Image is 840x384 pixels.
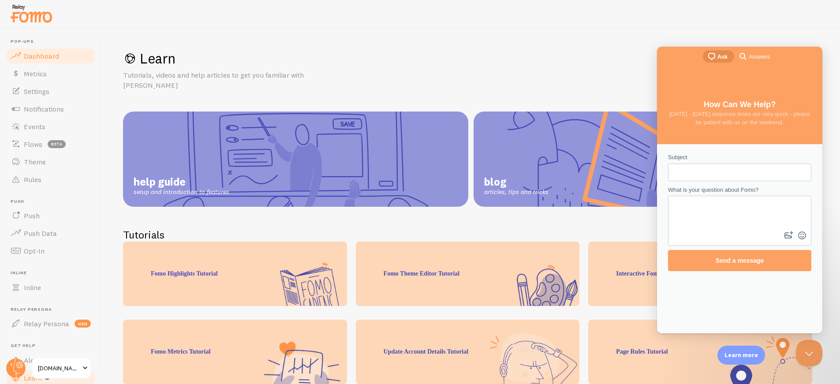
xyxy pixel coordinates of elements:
span: Dashboard [24,52,59,60]
span: Rules [24,175,41,184]
span: help guide [134,175,229,188]
a: Push [5,207,96,224]
span: Relay Persona [24,319,69,328]
span: Opt-In [24,246,45,255]
iframe: Help Scout Beacon - Close [796,340,822,366]
span: Relay Persona [11,307,96,313]
span: beta [48,140,66,148]
a: Rules [5,171,96,188]
span: Metrics [24,69,47,78]
span: [DOMAIN_NAME] [38,363,80,373]
a: [DOMAIN_NAME] [32,358,91,379]
span: Alerts [24,356,43,365]
iframe: Help Scout Beacon - Live Chat, Contact Form, and Knowledge Base [657,47,822,333]
span: Theme [24,157,46,166]
a: Dashboard [5,47,96,65]
a: Theme [5,153,96,171]
span: Notifications [24,104,64,113]
h1: Learn [123,49,819,67]
div: Learn more [717,346,765,365]
span: Push [11,199,96,205]
a: blog articles, tips and tricks [474,112,819,207]
a: Opt-In [5,242,96,260]
a: Flows beta [5,135,96,153]
div: Update Account Details Tutorial [356,320,580,384]
div: Fomo Metrics Tutorial [123,320,347,384]
h2: Tutorials [123,228,819,242]
span: Pop-ups [11,39,96,45]
span: Inline [11,270,96,276]
span: Inline [24,283,41,292]
a: Events [5,118,96,135]
a: Settings [5,82,96,100]
span: setup and introduction to features [134,188,229,196]
p: Learn more [724,351,758,359]
a: Notifications [5,100,96,118]
a: Push Data [5,224,96,242]
a: Alerts [5,351,96,369]
a: Inline [5,279,96,296]
span: Learn [24,373,42,382]
span: blog [484,175,549,188]
span: new [75,320,91,328]
span: Events [24,122,45,131]
span: Get Help [11,343,96,349]
a: help guide setup and introduction to features [123,112,468,207]
span: Push Data [24,229,57,238]
span: Push [24,211,40,220]
img: fomo-relay-logo-orange.svg [9,2,53,25]
div: Fomo Highlights Tutorial [123,242,347,306]
a: Relay Persona new [5,315,96,332]
div: Interactive Fomo Demo [588,242,812,306]
span: articles, tips and tricks [484,188,549,196]
div: Page Rules Tutorial [588,320,812,384]
span: Settings [24,87,49,96]
p: Tutorials, videos and help articles to get you familiar with [PERSON_NAME] [123,70,335,90]
div: Fomo Theme Editor Tutorial [356,242,580,306]
span: Flows [24,140,42,149]
a: Metrics [5,65,96,82]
